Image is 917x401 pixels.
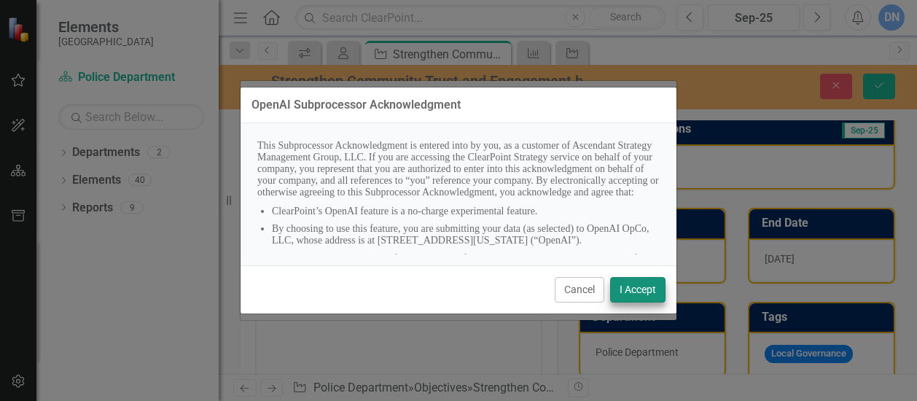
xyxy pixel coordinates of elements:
[272,223,660,246] li: By choosing to use this feature, you are submitting your data (as selected) to OpenAI OpCo, LLC, ...
[610,277,666,303] button: I Accept
[272,253,660,288] li: OpenAI will process the data for the purpose of providing AI-generated text in support of this fe...
[251,98,461,112] div: OpenAI Subprocessor Acknowledgment
[257,140,660,198] p: This Subprocessor Acknowledgment is entered into by you, as a customer of Ascendant Strategy Mana...
[555,277,604,303] button: Cancel
[272,206,660,217] li: ClearPoint’s OpenAI feature is a no-charge experimental feature.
